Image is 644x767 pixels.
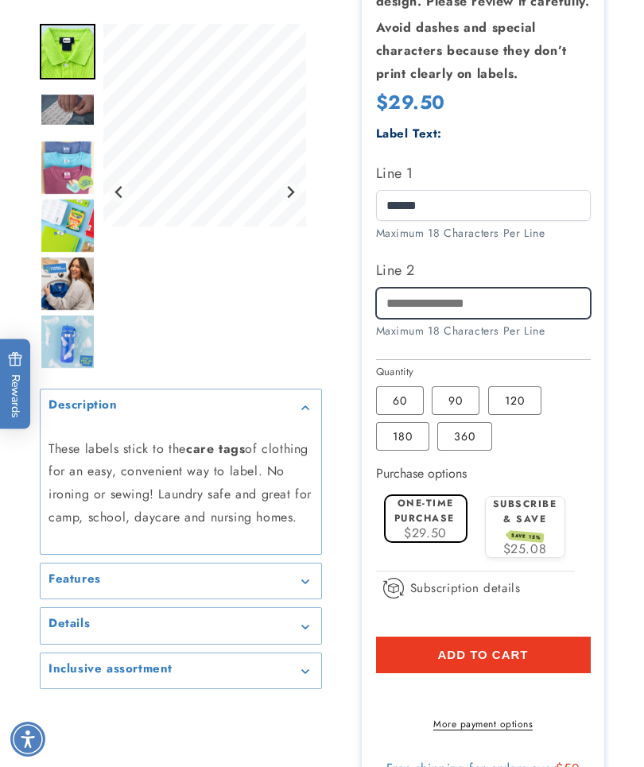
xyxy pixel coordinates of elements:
[41,608,321,644] summary: Details
[109,182,130,203] button: Previous slide
[40,24,322,689] media-gallery: Gallery Viewer
[186,440,245,458] strong: care tags
[40,314,95,370] div: Go to slide 7
[48,438,313,529] p: These labels stick to the of clothing for an easy, convenient way to label. No ironing or sewing!...
[376,386,424,415] label: 60
[40,198,95,254] img: Stick N' Wear® Labels - Label Land
[40,24,95,79] img: Stick N' Wear® Labels - Label Land
[376,637,591,673] button: Add to cart
[41,389,321,425] summary: Description
[437,422,492,451] label: 360
[376,422,429,451] label: 180
[40,140,95,196] img: Stick N' Wear® Labels - Label Land
[280,182,301,203] button: Next slide
[376,225,591,242] div: Maximum 18 Characters Per Line
[40,82,95,138] div: Go to slide 3
[48,616,90,632] h2: Details
[376,258,591,283] label: Line 2
[8,351,23,417] span: Rewards
[437,648,528,662] span: Add to cart
[376,717,591,731] a: More payment options
[376,364,416,380] legend: Quantity
[488,386,541,415] label: 120
[48,397,118,413] h2: Description
[376,464,467,482] label: Purchase options
[40,24,95,79] div: Go to slide 2
[404,524,447,542] span: $29.50
[40,256,95,312] img: Stick N' Wear® Labels - Label Land
[40,93,95,126] img: null
[376,323,591,339] div: Maximum 18 Characters Per Line
[376,125,443,142] label: Label Text:
[13,640,201,688] iframe: Sign Up via Text for Offers
[48,571,101,587] h2: Features
[376,161,591,186] label: Line 1
[493,497,557,541] label: Subscribe & save
[40,256,95,312] div: Go to slide 6
[10,722,45,757] div: Accessibility Menu
[40,314,95,370] img: Stick N' Wear® Labels - Label Land
[432,386,479,415] label: 90
[508,530,544,543] span: SAVE 15%
[394,496,455,525] label: One-time purchase
[40,198,95,254] div: Go to slide 5
[376,18,567,83] strong: Avoid dashes and special characters because they don’t print clearly on labels.
[41,564,321,599] summary: Features
[410,579,521,598] span: Subscription details
[503,540,547,558] span: $25.08
[376,88,446,116] span: $29.50
[40,140,95,196] div: Go to slide 4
